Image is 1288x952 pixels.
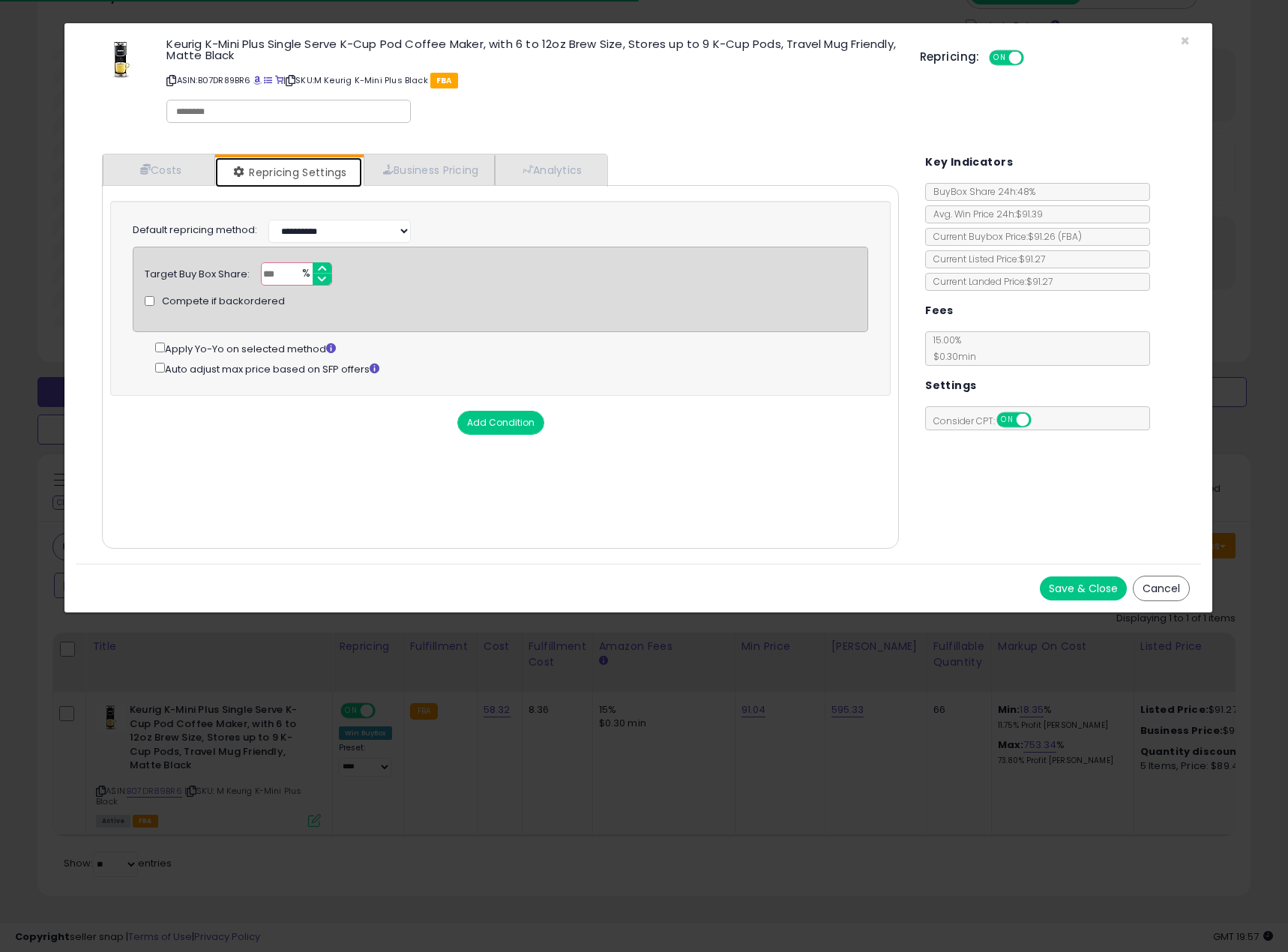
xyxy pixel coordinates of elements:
h5: Fees [925,301,954,320]
span: $0.30 min [926,350,976,363]
div: Target Buy Box Share: [145,262,250,282]
span: Consider CPT: [926,415,1051,427]
a: All offer listings [264,74,272,86]
div: Apply Yo-Yo on selected method [155,340,868,357]
button: Add Condition [457,411,544,435]
a: Costs [103,154,215,185]
span: ON [998,414,1017,427]
span: Current Landed Price: $91.27 [926,275,1053,288]
p: ASIN: B07DR89BR6 | SKU: M Keurig K-Mini Plus Black [166,68,897,92]
img: 31yLF9LQq4L._SL60_.jpg [99,38,144,83]
button: Save & Close [1040,576,1127,600]
span: Avg. Win Price 24h: $91.39 [926,208,1043,220]
a: Analytics [495,154,606,185]
span: Current Listed Price: $91.27 [926,253,1045,265]
span: OFF [1021,52,1045,64]
button: Cancel [1133,576,1190,601]
span: × [1180,30,1190,52]
a: Business Pricing [364,154,495,185]
span: % [293,263,317,286]
label: Default repricing method: [133,223,257,238]
span: FBA [430,73,458,88]
h5: Key Indicators [925,153,1013,172]
h3: Keurig K-Mini Plus Single Serve K-Cup Pod Coffee Maker, with 6 to 12oz Brew Size, Stores up to 9 ... [166,38,897,61]
span: ON [990,52,1009,64]
h5: Settings [925,376,976,395]
span: OFF [1029,414,1053,427]
span: $91.26 [1028,230,1082,243]
span: Current Buybox Price: [926,230,1082,243]
a: BuyBox page [253,74,262,86]
span: Compete if backordered [162,295,285,309]
a: Your listing only [275,74,283,86]
h5: Repricing: [920,51,980,63]
span: BuyBox Share 24h: 48% [926,185,1035,198]
span: ( FBA ) [1058,230,1082,243]
div: Auto adjust max price based on SFP offers [155,360,868,377]
a: Repricing Settings [215,157,362,187]
span: 15.00 % [926,334,976,363]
